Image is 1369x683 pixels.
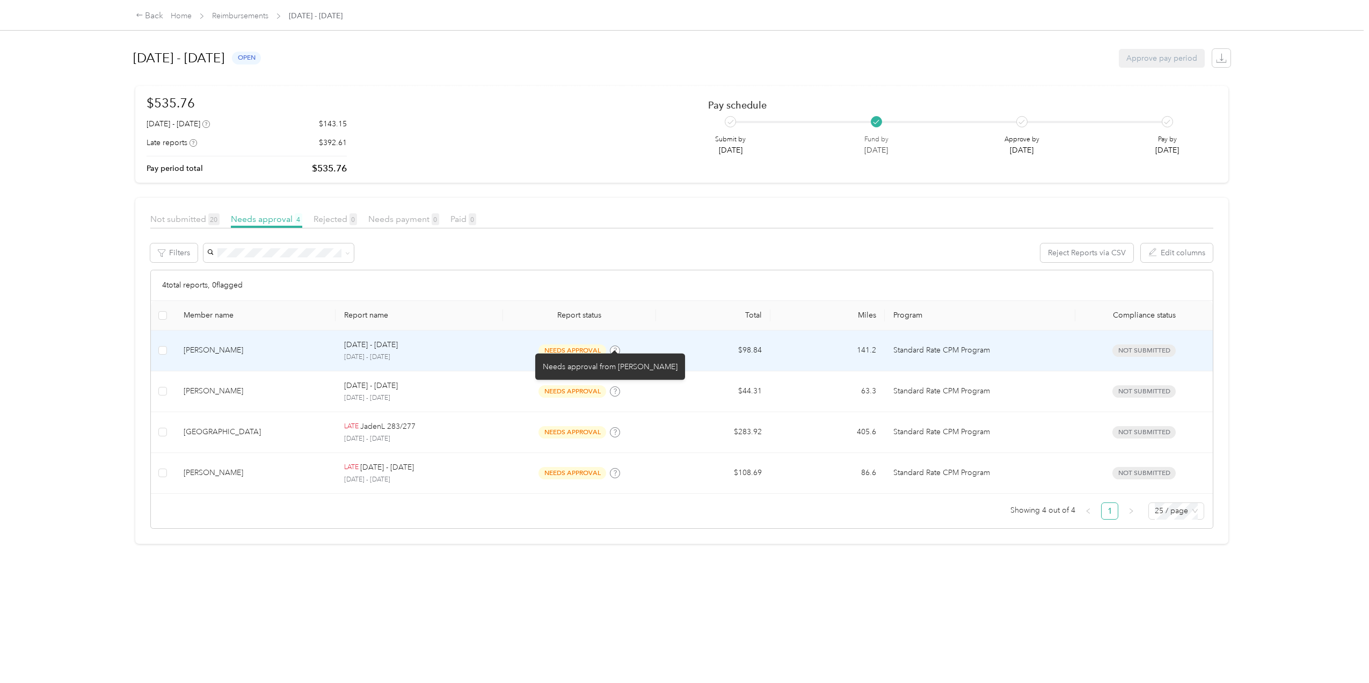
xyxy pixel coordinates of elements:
button: Filters [150,243,198,262]
div: [PERSON_NAME] [184,467,327,479]
div: [PERSON_NAME] [184,385,327,397]
p: [DATE] - [DATE] [344,475,495,485]
span: Paid [450,214,476,224]
div: [DATE] - [DATE] [147,118,210,130]
span: left [1085,508,1091,514]
th: Program [885,301,1075,330]
p: [DATE] - [DATE] [344,339,398,351]
p: [DATE] [1155,145,1179,156]
td: 86.6 [770,453,885,494]
td: $283.92 [656,412,770,453]
h1: [DATE] - [DATE] [133,45,224,71]
span: [DATE] - [DATE] [289,10,343,21]
span: right [1128,508,1134,514]
p: Standard Rate CPM Program [893,385,1067,397]
p: [DATE] [715,145,746,156]
p: Standard Rate CPM Program [893,344,1067,356]
span: needs approval [538,467,606,479]
td: 141.2 [770,330,885,371]
p: LATE [344,422,359,432]
li: Next Page [1123,502,1140,520]
a: Reimbursements [212,11,268,20]
td: $98.84 [656,330,770,371]
p: [DATE] - [DATE] [344,353,495,362]
p: Approve by [1004,135,1039,145]
td: Standard Rate CPM Program [885,371,1075,412]
div: [PERSON_NAME] [184,344,327,356]
div: [GEOGRAPHIC_DATA] [184,426,327,438]
p: LATE [344,463,359,472]
span: Needs approval [231,214,302,224]
p: $392.61 [319,137,347,148]
span: needs approval [538,426,606,438]
span: needs approval [538,385,606,398]
span: 25 / page [1155,503,1198,519]
span: Rejected [314,214,357,224]
p: [DATE] - [DATE] [344,434,495,444]
td: 63.3 [770,371,885,412]
iframe: Everlance-gr Chat Button Frame [1309,623,1369,683]
p: $535.76 [312,162,347,175]
h2: Pay schedule [708,99,1198,111]
td: Standard Rate CPM Program [885,412,1075,453]
div: Needs approval from [PERSON_NAME] [535,353,685,379]
span: needs approval [538,344,606,357]
a: 1 [1102,503,1118,519]
th: Report name [336,301,504,330]
div: Page Size [1148,502,1204,520]
span: 0 [469,213,476,225]
span: Compliance status [1084,311,1204,320]
div: Member name [184,311,327,320]
button: right [1123,502,1140,520]
td: $108.69 [656,453,770,494]
p: JadenL 283/277 [360,421,416,433]
td: Standard Rate CPM Program [885,330,1075,371]
button: Edit columns [1141,243,1213,262]
p: Standard Rate CPM Program [893,467,1067,479]
p: [DATE] - [DATE] [344,380,398,392]
p: Standard Rate CPM Program [893,426,1067,438]
p: Pay period total [147,163,203,174]
li: Previous Page [1080,502,1097,520]
span: 20 [208,213,220,225]
td: $44.31 [656,371,770,412]
h1: $535.76 [147,94,347,112]
span: 4 [295,213,302,225]
p: Fund by [864,135,889,145]
li: 1 [1101,502,1118,520]
div: 4 total reports, 0 flagged [151,270,1213,301]
div: Late reports [147,137,197,148]
p: [DATE] - [DATE] [344,393,495,403]
div: Miles [779,311,876,320]
p: Submit by [715,135,746,145]
span: Not submitted [1112,385,1176,398]
span: Not submitted [1112,344,1176,357]
p: [DATE] - [DATE] [360,462,414,473]
span: 0 [432,213,439,225]
th: Member name [175,301,336,330]
span: Showing 4 out of 4 [1010,502,1075,519]
span: open [232,52,261,64]
p: $143.15 [319,118,347,130]
p: Pay by [1155,135,1179,145]
button: left [1080,502,1097,520]
td: Standard Rate CPM Program [885,453,1075,494]
td: 405.6 [770,412,885,453]
a: Home [171,11,192,20]
p: [DATE] [1004,145,1039,156]
span: Needs payment [368,214,439,224]
button: Reject Reports via CSV [1040,243,1133,262]
span: 0 [349,213,357,225]
span: Report status [512,311,647,320]
div: Total [665,311,762,320]
span: Not submitted [1112,426,1176,438]
p: [DATE] [864,145,889,156]
span: Not submitted [150,214,220,224]
div: Back [136,10,164,23]
span: Not submitted [1112,467,1176,479]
